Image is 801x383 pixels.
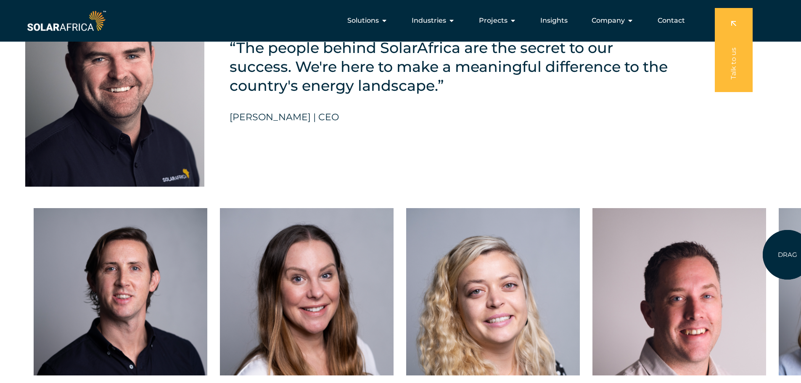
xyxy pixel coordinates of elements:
a: Insights [540,16,568,26]
nav: Menu [108,12,692,29]
span: Projects [479,16,508,26]
a: Contact [658,16,685,26]
h5: “The people behind SolarAfrica are the secret to our success. We're here to make a meaningful dif... [230,38,672,95]
div: Menu Toggle [108,12,692,29]
span: Company [592,16,625,26]
h5: [PERSON_NAME] | CEO [230,112,339,123]
span: Solutions [347,16,379,26]
span: Industries [412,16,446,26]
